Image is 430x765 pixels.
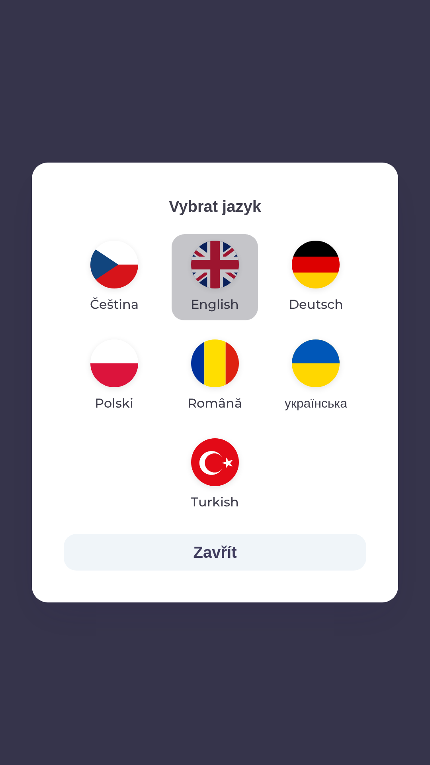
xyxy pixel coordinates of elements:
p: Vybrat jazyk [64,194,366,218]
p: Čeština [90,295,139,314]
button: English [172,234,258,320]
button: Zavřít [64,534,366,571]
p: English [191,295,239,314]
p: українська [285,394,347,413]
button: Čeština [71,234,158,320]
button: українська [266,333,366,419]
img: tr flag [191,438,239,486]
button: Deutsch [270,234,362,320]
img: en flag [191,241,239,288]
button: Turkish [172,432,258,518]
p: Română [188,394,242,413]
img: ro flag [191,339,239,387]
p: Deutsch [289,295,343,314]
p: Polski [95,394,133,413]
img: uk flag [292,339,340,387]
img: de flag [292,241,340,288]
button: Română [168,333,261,419]
p: Turkish [191,492,239,512]
img: cs flag [90,241,138,288]
img: pl flag [90,339,138,387]
button: Polski [71,333,157,419]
